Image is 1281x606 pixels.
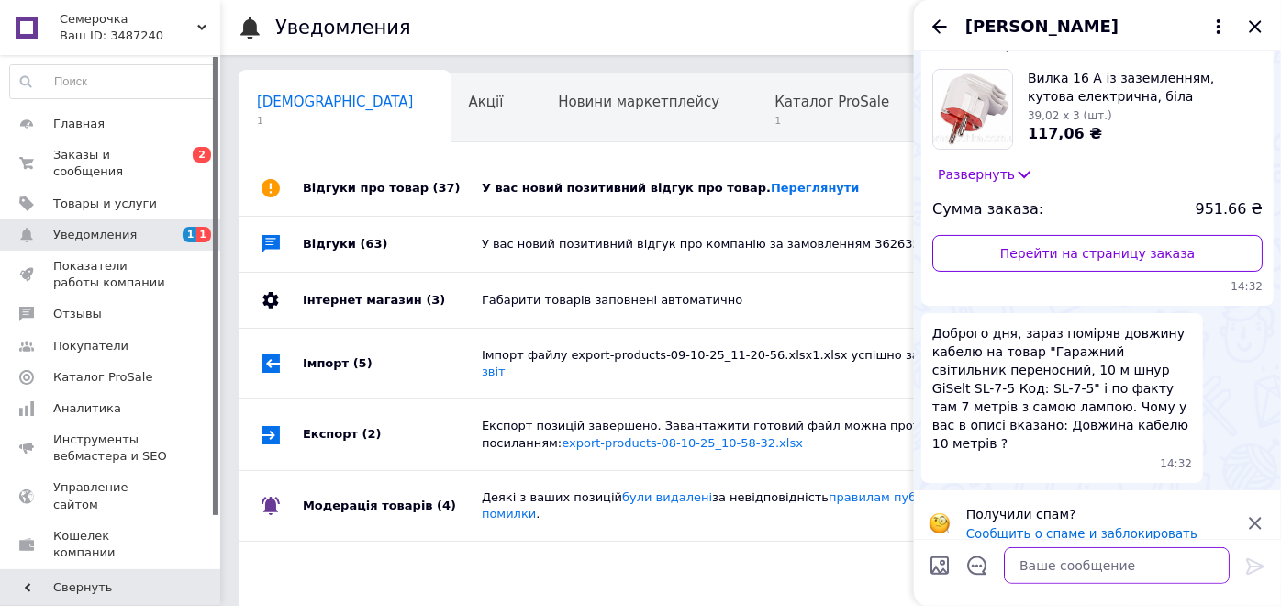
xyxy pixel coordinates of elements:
span: Заказы и сообщения [53,147,170,180]
span: Отзывы [53,306,102,322]
img: 3318685869_w1000_h1000_vilka-16-a.jpg [933,70,1012,149]
div: У вас новий позитивний відгук про товар. [482,180,1061,196]
button: [PERSON_NAME] [965,15,1230,39]
div: Експорт [303,399,482,469]
span: [PERSON_NAME] [965,15,1119,39]
div: Експорт позицій завершено. Завантажити готовий файл можна протягом 12 годин за посиланням: [482,418,1061,451]
div: У вас новий позитивний відгук про компанію за замовленням 362635485. [482,236,1061,252]
span: (37) [433,181,461,195]
span: Каталог ProSale [53,369,152,386]
h1: Уведомления [275,17,411,39]
span: 117,06 ₴ [1028,125,1102,142]
span: Управление сайтом [53,479,170,512]
span: (63) [361,237,388,251]
span: Покупатели [53,338,128,354]
span: 1 [183,227,197,242]
input: Поиск [10,65,216,98]
div: Модерація товарів [303,471,482,541]
span: (2) [362,427,382,441]
span: Товары и услуги [53,196,157,212]
div: Відгуки [303,217,482,272]
button: Назад [929,16,951,38]
span: 14:32 12.10.2025 [932,279,1263,295]
span: 951.66 ₴ [1196,199,1263,220]
span: Инструменты вебмастера и SEO [53,432,170,465]
a: правилам публікації [829,490,956,504]
span: Каталог ProSale [774,94,889,110]
span: Доброго дня, зараз поміряв довжину кабелю на товар "Гаражний світильник переносний, 10 м шнур GiS... [932,324,1192,453]
div: Габарити товарів заповнені автоматично [482,292,1061,309]
span: Сумма заказа: [932,199,1043,220]
span: 2 [193,147,211,163]
span: Показатели работы компании [53,258,170,291]
a: Перейти на страницу заказа [932,235,1263,272]
div: Відгуки про товар [303,161,482,216]
span: (3) [426,293,445,307]
span: [DEMOGRAPHIC_DATA] [257,94,414,110]
span: Семерочка [60,11,197,28]
div: Інтернет магазин [303,273,482,328]
span: Уведомления [53,227,137,243]
span: 14:32 12.10.2025 [1161,456,1193,472]
span: 39,02 x 3 (шт.) [1028,109,1112,122]
span: 1 [774,114,889,128]
span: (4) [437,499,456,512]
span: Аналитика [53,400,121,417]
button: Сообщить о спаме и заблокировать [966,527,1197,541]
span: 1 [196,227,211,242]
button: Закрыть [1244,16,1266,38]
div: Імпорт [303,329,482,398]
span: Кошелек компании [53,528,170,561]
a: Переглянути [771,181,860,195]
span: Главная [53,116,105,132]
p: Получили спам? [966,505,1233,523]
span: Вилка 16 А із заземленням, кутова електрична, біла [1028,69,1263,106]
span: (5) [353,356,373,370]
button: Открыть шаблоны ответов [965,554,989,578]
span: 1 [257,114,414,128]
div: Ваш ID: 3487240 [60,28,220,44]
a: Виправити помилки [482,490,1029,521]
span: Акції [469,94,504,110]
div: Деякі з ваших позицій за невідповідність . . [482,489,1061,522]
div: Імпорт файлу export-products-09-10-25_11-20-56.xlsx1.xlsx успішно завершено. [482,347,1061,380]
img: :face_with_monocle: [929,512,951,534]
a: були видалені [622,490,712,504]
a: export-products-08-10-25_10-58-32.xlsx [562,436,803,450]
span: Новини маркетплейсу [558,94,719,110]
button: Развернуть [932,164,1039,185]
